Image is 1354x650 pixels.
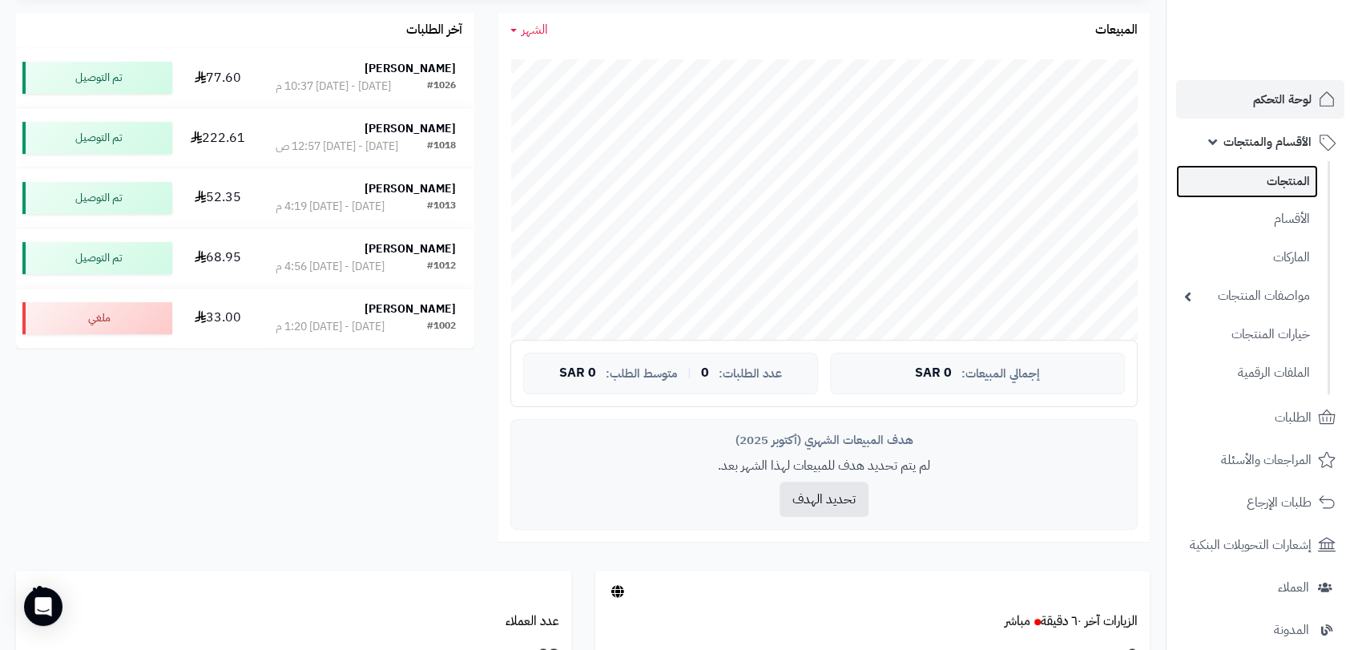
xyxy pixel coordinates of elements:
[1245,43,1339,77] img: logo-2.png
[427,319,456,335] div: #1002
[1274,619,1309,641] span: المدونة
[687,367,691,379] span: |
[1095,23,1138,38] h3: المبيعات
[1247,491,1312,514] span: طلبات الإرجاع
[427,139,456,155] div: #1018
[22,302,172,334] div: ملغي
[961,367,1040,381] span: إجمالي المبيعات:
[1223,131,1312,153] span: الأقسام والمنتجات
[1275,406,1312,429] span: الطلبات
[427,199,456,215] div: #1013
[1176,80,1344,119] a: لوحة التحكم
[523,432,1125,449] div: هدف المبيعات الشهري (أكتوبر 2025)
[365,240,456,257] strong: [PERSON_NAME]
[22,182,172,214] div: تم التوصيل
[22,242,172,274] div: تم التوصيل
[1005,612,1138,631] a: الزيارات آخر ٦٠ دقيقةمباشر
[1176,568,1344,607] a: العملاء
[1253,88,1312,111] span: لوحة التحكم
[1176,526,1344,564] a: إشعارات التحويلات البنكية
[276,79,391,95] div: [DATE] - [DATE] 10:37 م
[276,319,385,335] div: [DATE] - [DATE] 1:20 م
[179,289,256,348] td: 33.00
[365,120,456,137] strong: [PERSON_NAME]
[915,366,952,381] span: 0 SAR
[1278,576,1309,599] span: العملاء
[1176,279,1318,313] a: مواصفات المنتجات
[179,228,256,288] td: 68.95
[365,180,456,197] strong: [PERSON_NAME]
[427,259,456,275] div: #1012
[506,612,559,631] a: عدد العملاء
[406,23,462,38] h3: آخر الطلبات
[276,259,385,275] div: [DATE] - [DATE] 4:56 م
[1176,202,1318,236] a: الأقسام
[1176,165,1318,198] a: المنتجات
[276,199,385,215] div: [DATE] - [DATE] 4:19 م
[1221,449,1312,471] span: المراجعات والأسئلة
[719,367,782,381] span: عدد الطلبات:
[1176,611,1344,649] a: المدونة
[510,21,548,39] a: الشهر
[522,20,548,39] span: الشهر
[559,366,596,381] span: 0 SAR
[22,122,172,154] div: تم التوصيل
[1176,441,1344,479] a: المراجعات والأسئلة
[179,108,256,168] td: 222.61
[365,60,456,77] strong: [PERSON_NAME]
[1176,317,1318,352] a: خيارات المنتجات
[276,139,398,155] div: [DATE] - [DATE] 12:57 ص
[606,367,678,381] span: متوسط الطلب:
[24,587,62,626] div: Open Intercom Messenger
[1176,356,1318,390] a: الملفات الرقمية
[365,301,456,317] strong: [PERSON_NAME]
[523,457,1125,475] p: لم يتم تحديد هدف للمبيعات لهذا الشهر بعد.
[179,48,256,107] td: 77.60
[701,366,709,381] span: 0
[179,168,256,228] td: 52.35
[1176,240,1318,275] a: الماركات
[427,79,456,95] div: #1026
[1176,398,1344,437] a: الطلبات
[1005,612,1030,631] small: مباشر
[1190,534,1312,556] span: إشعارات التحويلات البنكية
[780,482,868,517] button: تحديد الهدف
[22,62,172,94] div: تم التوصيل
[1176,483,1344,522] a: طلبات الإرجاع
